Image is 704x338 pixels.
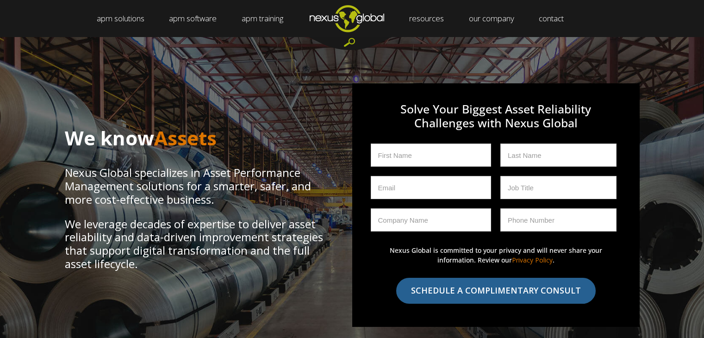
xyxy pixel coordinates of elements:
h1: We know [65,128,324,148]
input: Job Title [500,176,617,199]
p: Nexus Global is committed to your privacy and will never share your information. Review our . [389,245,602,265]
input: Company Name [371,208,492,232]
input: First Name [371,144,492,167]
input: SCHEDULE A COMPLIMENTARY CONSULT [396,278,596,304]
p: Nexus Global specializes in Asset Performance Management solutions for a smarter, safer, and more... [65,166,324,206]
input: Last Name [500,144,617,167]
input: Email [371,176,492,199]
input: Phone Number [500,208,617,232]
h3: Solve Your Biggest Asset Reliability Challenges with Nexus Global [380,102,611,144]
span: Assets [154,125,217,151]
a: Privacy Policy [512,256,553,264]
p: We leverage decades of expertise to deliver asset reliability and data-driven improvement strateg... [65,218,324,271]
